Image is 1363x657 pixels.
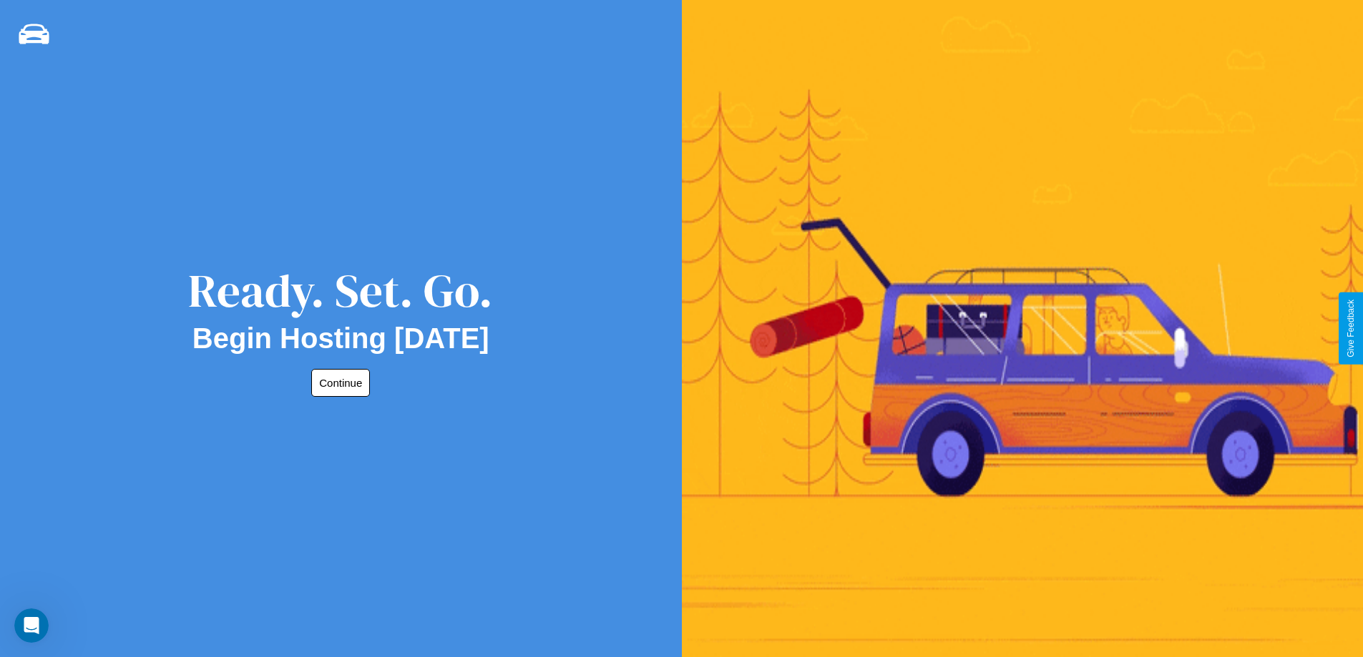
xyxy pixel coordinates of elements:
div: Give Feedback [1346,300,1356,357]
div: Ready. Set. Go. [188,259,493,322]
iframe: Intercom live chat [14,608,49,643]
h2: Begin Hosting [DATE] [192,322,489,355]
button: Continue [311,369,370,397]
